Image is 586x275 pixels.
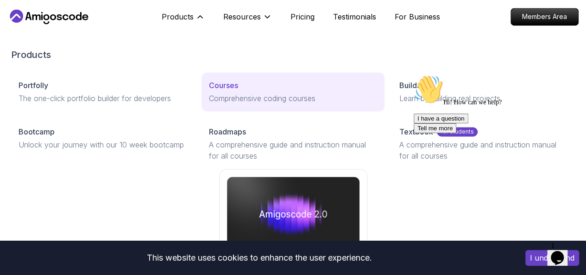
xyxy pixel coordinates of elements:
h2: Products [11,48,575,61]
p: Members Area [511,8,578,25]
a: BuildsLearn by building real projects [392,72,575,111]
p: Textbook [399,126,433,137]
span: Hi! How can we help? [4,28,92,35]
button: Tell me more [4,52,46,62]
div: 👋Hi! How can we help?I have a questionTell me more [4,4,170,62]
a: Members Area [510,8,579,26]
p: A comprehensive guide and instruction manual for all courses [399,139,567,161]
p: Resources [223,11,261,22]
p: Builds [399,80,421,91]
a: For Business [395,11,440,22]
iframe: chat widget [410,71,577,233]
button: Accept cookies [525,250,579,266]
button: I have a question [4,43,58,52]
p: Portfolly [19,80,48,91]
a: PortfollyThe one-click portfolio builder for developers [11,72,194,111]
p: The one-click portfolio builder for developers [19,93,187,104]
iframe: chat widget [547,238,577,266]
button: Products [162,11,205,30]
img: amigoscode 2.0 [227,177,359,251]
div: This website uses cookies to enhance the user experience. [7,248,511,268]
img: :wave: [4,4,33,33]
a: CoursesComprehensive coding courses [202,72,384,111]
p: Roadmaps [209,126,246,137]
a: BootcampUnlock your journey with our 10 week bootcamp [11,119,194,158]
p: Comprehensive coding courses [209,93,377,104]
a: Testimonials [333,11,376,22]
a: Pricing [290,11,315,22]
p: Learn by building real projects [399,93,567,104]
a: Textbookfor studentsA comprehensive guide and instruction manual for all courses [392,119,575,169]
a: RoadmapsA comprehensive guide and instruction manual for all courses [202,119,384,169]
p: Courses [209,80,238,91]
button: Resources [223,11,272,30]
p: A comprehensive guide and instruction manual for all courses [209,139,377,161]
p: Unlock your journey with our 10 week bootcamp [19,139,187,150]
p: Bootcamp [19,126,55,137]
p: Products [162,11,194,22]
